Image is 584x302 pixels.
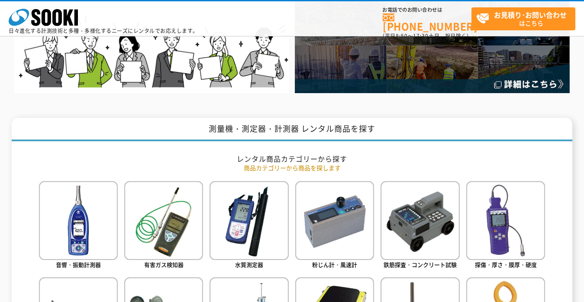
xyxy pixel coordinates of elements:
[124,181,203,271] a: 有害ガス検知器
[383,7,471,13] span: お電話でのお問い合わせは
[39,163,545,172] p: 商品カテゴリーから商品を探します
[39,181,118,271] a: 音響・振動計測器
[39,181,118,260] img: 音響・振動計測器
[476,8,575,29] span: はこちら
[381,181,459,260] img: 鉄筋探査・コンクリート試験
[56,260,101,269] span: 音響・振動計測器
[396,32,408,40] span: 8:50
[235,260,263,269] span: 水質測定器
[475,260,537,269] span: 探傷・厚さ・膜厚・硬度
[210,181,288,271] a: 水質測定器
[494,10,567,20] strong: お見積り･お問い合わせ
[466,181,545,260] img: 探傷・厚さ・膜厚・硬度
[39,154,545,163] h2: レンタル商品カテゴリーから探す
[9,28,198,33] p: 日々進化する計測技術と多種・多様化するニーズにレンタルでお応えします。
[12,118,572,142] h1: 測量機・測定器・計測器 レンタル商品を探す
[295,181,374,271] a: 粉じん計・風速計
[471,7,575,30] a: お見積り･お問い合わせはこちら
[466,181,545,271] a: 探傷・厚さ・膜厚・硬度
[384,260,457,269] span: 鉄筋探査・コンクリート試験
[381,181,459,271] a: 鉄筋探査・コンクリート試験
[124,181,203,260] img: 有害ガス検知器
[295,181,374,260] img: 粉じん計・風速計
[413,32,429,40] span: 17:30
[144,260,184,269] span: 有害ガス検知器
[383,13,471,31] a: [PHONE_NUMBER]
[210,181,288,260] img: 水質測定器
[383,32,468,40] span: (平日 ～ 土日、祝日除く)
[312,260,357,269] span: 粉じん計・風速計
